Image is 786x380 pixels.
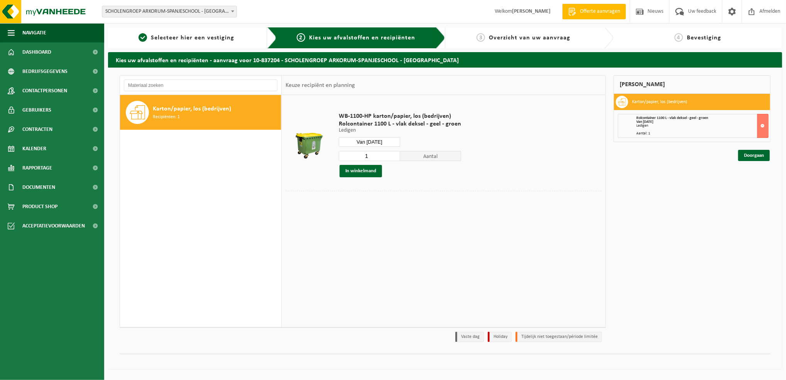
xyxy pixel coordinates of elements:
[339,128,461,133] p: Ledigen
[153,114,180,121] span: Recipiënten: 1
[516,332,602,342] li: Tijdelijk niet toegestaan/période limitée
[297,33,305,42] span: 2
[22,42,51,62] span: Dashboard
[22,120,52,139] span: Contracten
[22,216,85,236] span: Acceptatievoorwaarden
[562,4,626,19] a: Offerte aanvragen
[22,158,52,178] span: Rapportage
[151,35,234,41] span: Selecteer hier een vestiging
[108,52,782,67] h2: Kies uw afvalstoffen en recipiënten - aanvraag voor 10-837204 - SCHOLENGROEP ARKORUM-SPANJESCHOOL...
[153,104,231,114] span: Karton/papier, los (bedrijven)
[687,35,721,41] span: Bevestiging
[102,6,237,17] span: SCHOLENGROEP ARKORUM-SPANJESCHOOL - ROESELARE
[636,132,768,136] div: Aantal: 1
[632,96,687,108] h3: Karton/papier, los (bedrijven)
[339,120,461,128] span: Rolcontainer 1100 L - vlak deksel - geel - groen
[400,151,461,161] span: Aantal
[488,332,512,342] li: Holiday
[112,33,261,42] a: 1Selecteer hier een vestiging
[636,116,708,120] span: Rolcontainer 1100 L - vlak deksel - geel - groen
[340,165,382,177] button: In winkelmand
[636,120,653,124] strong: Van [DATE]
[309,35,415,41] span: Kies uw afvalstoffen en recipiënten
[339,112,461,120] span: WB-1100-HP karton/papier, los (bedrijven)
[738,150,770,161] a: Doorgaan
[22,139,46,158] span: Kalender
[139,33,147,42] span: 1
[102,6,237,17] span: SCHOLENGROEP ARKORUM-SPANJESCHOOL - ROESELARE
[674,33,683,42] span: 4
[124,80,277,91] input: Materiaal zoeken
[22,62,68,81] span: Bedrijfsgegevens
[636,124,768,128] div: Ledigen
[614,75,771,94] div: [PERSON_NAME]
[22,178,55,197] span: Documenten
[512,8,551,14] strong: [PERSON_NAME]
[489,35,570,41] span: Overzicht van uw aanvraag
[282,76,359,95] div: Keuze recipiënt en planning
[22,100,51,120] span: Gebruikers
[22,81,67,100] span: Contactpersonen
[339,137,400,147] input: Selecteer datum
[455,332,484,342] li: Vaste dag
[22,197,57,216] span: Product Shop
[578,8,622,15] span: Offerte aanvragen
[22,23,46,42] span: Navigatie
[477,33,485,42] span: 3
[120,95,281,130] button: Karton/papier, los (bedrijven) Recipiënten: 1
